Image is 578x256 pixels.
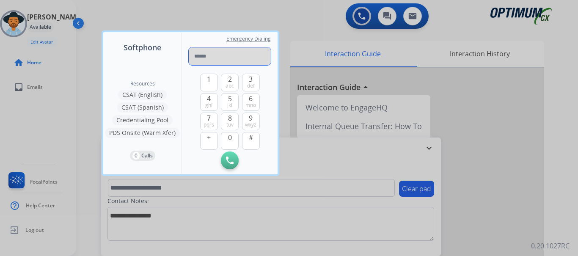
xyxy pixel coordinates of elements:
[242,132,260,150] button: #
[117,102,168,113] button: CSAT (Spanish)
[200,74,218,91] button: 1
[221,113,239,130] button: 8tuv
[226,121,234,128] span: tuv
[221,74,239,91] button: 2abc
[207,113,211,123] span: 7
[249,74,253,84] span: 3
[130,151,155,161] button: 0Calls
[124,41,161,53] span: Softphone
[242,113,260,130] button: 9wxyz
[204,121,214,128] span: pqrs
[200,132,218,150] button: +
[228,94,232,104] span: 5
[227,102,232,109] span: jkl
[205,102,212,109] span: ghi
[245,121,256,128] span: wxyz
[112,115,173,125] button: Credentialing Pool
[228,113,232,123] span: 8
[221,132,239,150] button: 0
[207,132,211,143] span: +
[531,241,570,251] p: 0.20.1027RC
[228,132,232,143] span: 0
[249,113,253,123] span: 9
[249,132,253,143] span: #
[242,93,260,111] button: 6mno
[242,74,260,91] button: 3def
[221,93,239,111] button: 5jkl
[200,93,218,111] button: 4ghi
[207,94,211,104] span: 4
[200,113,218,130] button: 7pqrs
[247,83,255,89] span: def
[130,80,155,87] span: Resources
[118,90,167,100] button: CSAT (English)
[226,36,271,42] span: Emergency Dialing
[132,152,140,160] p: 0
[249,94,253,104] span: 6
[228,74,232,84] span: 2
[207,74,211,84] span: 1
[226,83,234,89] span: abc
[141,152,153,160] p: Calls
[245,102,256,109] span: mno
[226,157,234,164] img: call-button
[105,128,180,138] button: PDS Onsite (Warm Xfer)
